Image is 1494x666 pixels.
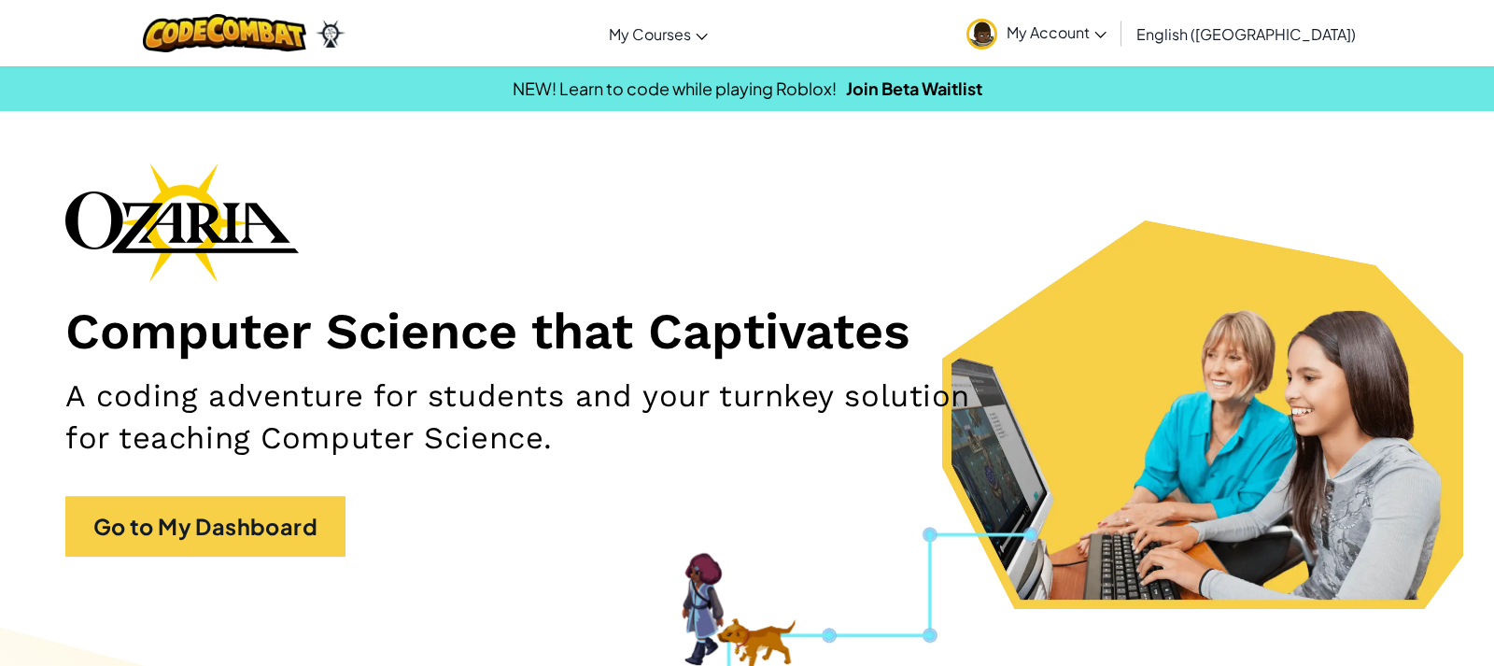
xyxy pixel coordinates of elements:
[599,8,717,59] a: My Courses
[65,496,345,557] a: Go to My Dashboard
[65,376,979,459] h2: A coding adventure for students and your turnkey solution for teaching Computer Science.
[65,163,299,282] img: Ozaria branding logo
[316,20,345,48] img: Ozaria
[957,4,1116,63] a: My Account
[609,24,691,44] span: My Courses
[513,78,837,99] span: NEW! Learn to code while playing Roblox!
[1127,8,1365,59] a: English ([GEOGRAPHIC_DATA])
[1007,22,1106,42] span: My Account
[966,19,997,50] img: avatar
[846,78,982,99] a: Join Beta Waitlist
[1136,24,1356,44] span: English ([GEOGRAPHIC_DATA])
[65,301,1429,362] h1: Computer Science that Captivates
[143,14,306,52] img: CodeCombat logo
